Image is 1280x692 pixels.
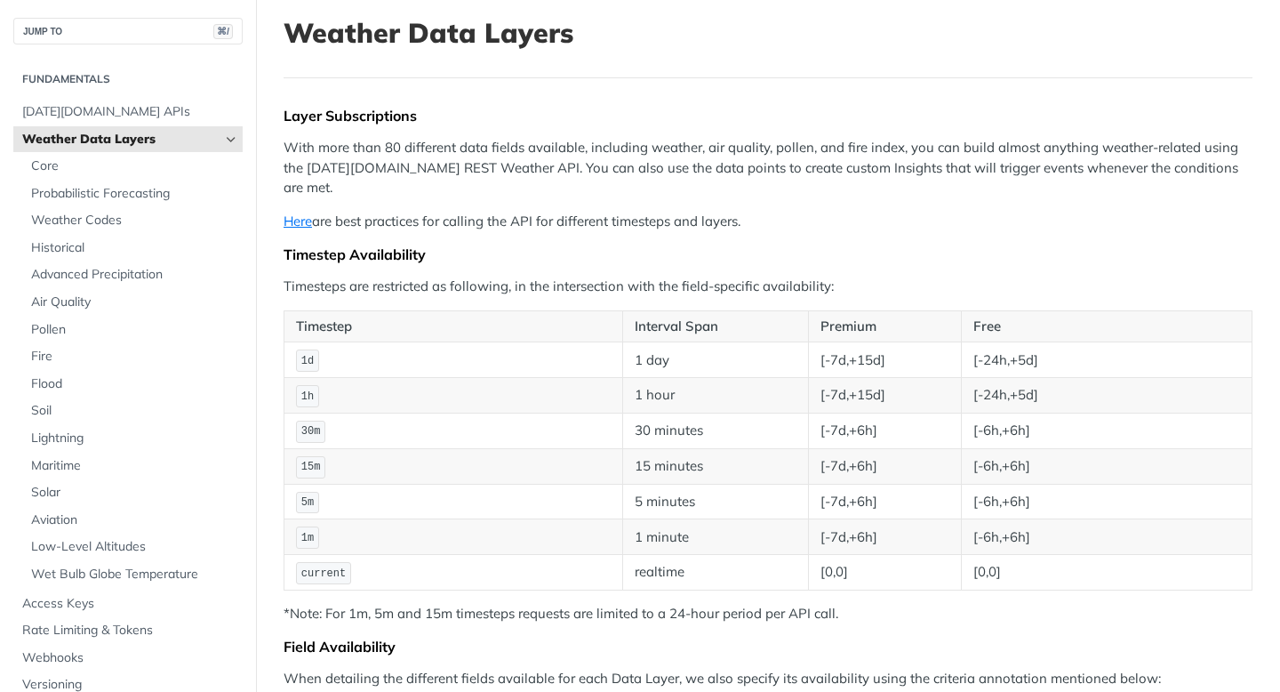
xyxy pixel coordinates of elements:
[22,507,243,534] a: Aviation
[22,262,243,288] a: Advanced Precipitation
[808,378,961,414] td: [-7d,+15d]
[31,348,238,366] span: Fire
[22,534,243,560] a: Low-Level Altitudes
[22,425,243,452] a: Lightning
[31,321,238,339] span: Pollen
[623,378,809,414] td: 1 hour
[22,131,220,149] span: Weather Data Layers
[31,185,238,203] span: Probabilistic Forecasting
[962,519,1252,555] td: [-6h,+6h]
[31,157,238,175] span: Core
[808,448,961,484] td: [-7d,+6h]
[962,484,1252,519] td: [-6h,+6h]
[22,595,238,613] span: Access Keys
[13,99,243,125] a: [DATE][DOMAIN_NAME] APIs
[808,555,961,591] td: [0,0]
[13,617,243,644] a: Rate Limiting & Tokens
[301,390,314,403] span: 1h
[13,71,243,87] h2: Fundamentals
[623,519,809,555] td: 1 minute
[808,310,961,342] th: Premium
[284,213,312,229] a: Here
[31,294,238,311] span: Air Quality
[284,277,1252,297] p: Timesteps are restricted as following, in the intersection with the field-specific availability:
[22,398,243,424] a: Soil
[13,126,243,153] a: Weather Data LayersHide subpages for Weather Data Layers
[301,425,321,438] span: 30m
[224,133,238,147] button: Hide subpages for Weather Data Layers
[284,310,623,342] th: Timestep
[13,591,243,617] a: Access Keys
[962,555,1252,591] td: [0,0]
[22,235,243,262] a: Historical
[22,479,243,506] a: Solar
[808,519,961,555] td: [-7d,+6h]
[31,402,238,420] span: Soil
[808,414,961,449] td: [-7d,+6h]
[31,239,238,257] span: Historical
[623,555,809,591] td: realtime
[31,538,238,556] span: Low-Level Altitudes
[623,484,809,519] td: 5 minutes
[31,511,238,529] span: Aviation
[22,289,243,316] a: Air Quality
[13,645,243,672] a: Webhooks
[213,24,233,39] span: ⌘/
[22,343,243,370] a: Fire
[301,567,346,580] span: current
[301,532,314,544] span: 1m
[301,461,321,473] span: 15m
[22,649,238,667] span: Webhooks
[31,375,238,393] span: Flood
[31,457,238,475] span: Maritime
[284,245,1252,263] div: Timestep Availability
[301,496,314,509] span: 5m
[22,561,243,588] a: Wet Bulb Globe Temperature
[22,207,243,234] a: Weather Codes
[284,138,1252,198] p: With more than 80 different data fields available, including weather, air quality, pollen, and fi...
[623,310,809,342] th: Interval Span
[623,414,809,449] td: 30 minutes
[284,212,1252,232] p: are best practices for calling the API for different timesteps and layers.
[22,371,243,398] a: Flood
[31,266,238,284] span: Advanced Precipitation
[301,355,314,367] span: 1d
[22,181,243,207] a: Probabilistic Forecasting
[31,566,238,583] span: Wet Bulb Globe Temperature
[22,317,243,343] a: Pollen
[22,153,243,180] a: Core
[284,604,1252,624] p: *Note: For 1m, 5m and 15m timesteps requests are limited to a 24-hour period per API call.
[623,342,809,378] td: 1 day
[22,103,238,121] span: [DATE][DOMAIN_NAME] APIs
[962,310,1252,342] th: Free
[284,107,1252,125] div: Layer Subscriptions
[13,18,243,44] button: JUMP TO⌘/
[22,453,243,479] a: Maritime
[962,342,1252,378] td: [-24h,+5d]
[962,448,1252,484] td: [-6h,+6h]
[22,622,238,640] span: Rate Limiting & Tokens
[31,430,238,447] span: Lightning
[284,638,1252,656] div: Field Availability
[284,17,1252,49] h1: Weather Data Layers
[31,212,238,229] span: Weather Codes
[808,484,961,519] td: [-7d,+6h]
[962,378,1252,414] td: [-24h,+5d]
[962,414,1252,449] td: [-6h,+6h]
[623,448,809,484] td: 15 minutes
[808,342,961,378] td: [-7d,+15d]
[31,484,238,502] span: Solar
[284,669,1252,689] p: When detailing the different fields available for each Data Layer, we also specify its availabili...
